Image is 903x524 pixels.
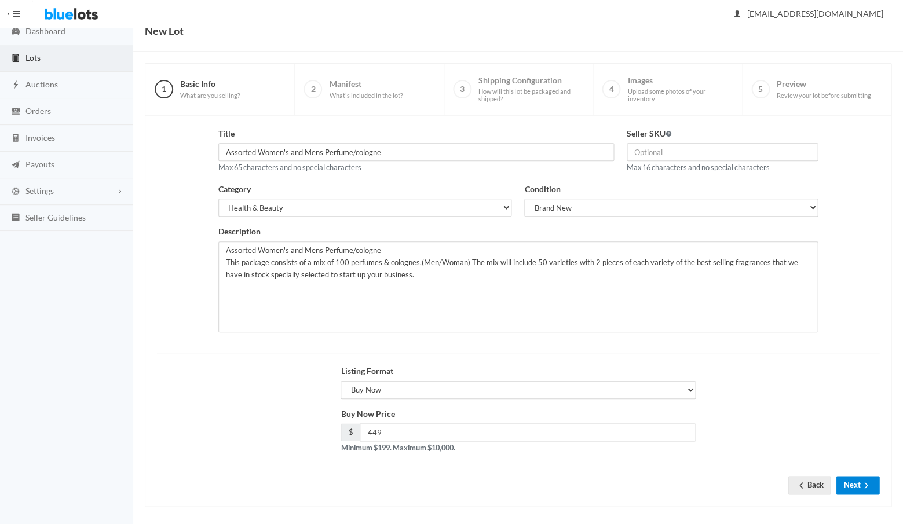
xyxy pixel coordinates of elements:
[751,80,770,98] span: 5
[795,481,807,492] ion-icon: arrow back
[524,183,560,196] label: Condition
[10,53,21,64] ion-icon: clipboard
[360,423,696,441] input: 0
[304,80,322,98] span: 2
[155,80,173,98] span: 1
[10,212,21,223] ion-icon: list box
[25,79,58,89] span: Auctions
[602,80,620,98] span: 4
[788,476,831,494] a: arrow backBack
[25,53,41,63] span: Lots
[627,143,818,161] input: Optional
[627,127,671,141] label: Seller SKU
[627,163,770,172] small: Max 16 characters and no special characters
[341,408,394,421] label: Buy Now Price
[10,27,21,38] ion-icon: speedometer
[627,87,732,103] span: Upload some photos of your inventory
[218,143,614,161] input: e.g. North Face, Polarmax and More Women's Winter Apparel
[25,133,55,142] span: Invoices
[734,9,883,19] span: [EMAIL_ADDRESS][DOMAIN_NAME]
[180,91,240,100] span: What are you selling?
[25,186,54,196] span: Settings
[25,106,51,116] span: Orders
[10,107,21,118] ion-icon: cash
[218,127,235,141] label: Title
[218,183,251,196] label: Category
[731,9,743,20] ion-icon: person
[10,160,21,171] ion-icon: paper plane
[329,79,402,99] span: Manifest
[218,163,361,172] small: Max 65 characters and no special characters
[478,75,583,103] span: Shipping Configuration
[218,225,261,239] label: Description
[145,22,184,39] h1: New Lot
[10,186,21,197] ion-icon: cog
[10,80,21,91] ion-icon: flash
[341,423,360,441] span: $
[627,75,732,103] span: Images
[453,80,471,98] span: 3
[777,79,871,99] span: Preview
[341,365,393,378] label: Listing Format
[25,26,65,36] span: Dashboard
[25,212,86,222] span: Seller Guidelines
[180,79,240,99] span: Basic Info
[341,443,455,452] strong: Minimum $199. Maximum $10,000.
[478,87,583,103] span: How will this lot be packaged and shipped?
[860,481,872,492] ion-icon: arrow forward
[10,133,21,144] ion-icon: calculator
[329,91,402,100] span: What's included in the lot?
[25,159,54,169] span: Payouts
[836,476,879,494] button: Nextarrow forward
[777,91,871,100] span: Review your lot before submitting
